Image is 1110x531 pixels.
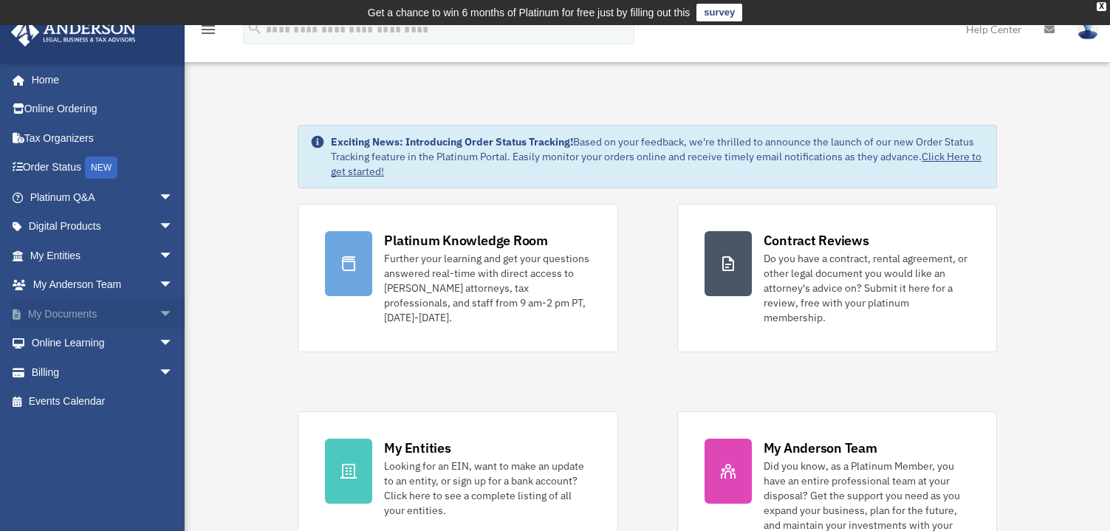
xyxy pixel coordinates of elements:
a: Contract Reviews Do you have a contract, rental agreement, or other legal document you would like... [677,204,997,352]
span: arrow_drop_down [159,241,188,271]
i: menu [199,21,217,38]
a: Home [10,65,188,95]
a: Order StatusNEW [10,153,196,183]
div: NEW [85,157,117,179]
a: menu [199,26,217,38]
span: arrow_drop_down [159,357,188,388]
div: Further your learning and get your questions answered real-time with direct access to [PERSON_NAM... [384,251,590,325]
a: Online Ordering [10,95,196,124]
strong: Exciting News: Introducing Order Status Tracking! [331,135,573,148]
a: Platinum Q&Aarrow_drop_down [10,182,196,212]
a: Tax Organizers [10,123,196,153]
img: User Pic [1077,18,1099,40]
span: arrow_drop_down [159,182,188,213]
i: search [247,20,263,36]
a: Digital Productsarrow_drop_down [10,212,196,241]
a: Platinum Knowledge Room Further your learning and get your questions answered real-time with dire... [298,204,617,352]
div: Contract Reviews [764,231,869,250]
div: Get a chance to win 6 months of Platinum for free just by filling out this [368,4,691,21]
a: My Anderson Teamarrow_drop_down [10,270,196,300]
div: My Anderson Team [764,439,877,457]
a: My Entitiesarrow_drop_down [10,241,196,270]
span: arrow_drop_down [159,329,188,359]
div: Do you have a contract, rental agreement, or other legal document you would like an attorney's ad... [764,251,970,325]
a: My Documentsarrow_drop_down [10,299,196,329]
div: Platinum Knowledge Room [384,231,548,250]
div: My Entities [384,439,450,457]
img: Anderson Advisors Platinum Portal [7,18,140,47]
a: Online Learningarrow_drop_down [10,329,196,358]
span: arrow_drop_down [159,212,188,242]
div: Looking for an EIN, want to make an update to an entity, or sign up for a bank account? Click her... [384,459,590,518]
a: Events Calendar [10,387,196,417]
a: survey [696,4,742,21]
a: Click Here to get started! [331,150,981,178]
a: Billingarrow_drop_down [10,357,196,387]
span: arrow_drop_down [159,299,188,329]
div: Based on your feedback, we're thrilled to announce the launch of our new Order Status Tracking fe... [331,134,984,179]
span: arrow_drop_down [159,270,188,301]
div: close [1097,2,1106,11]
